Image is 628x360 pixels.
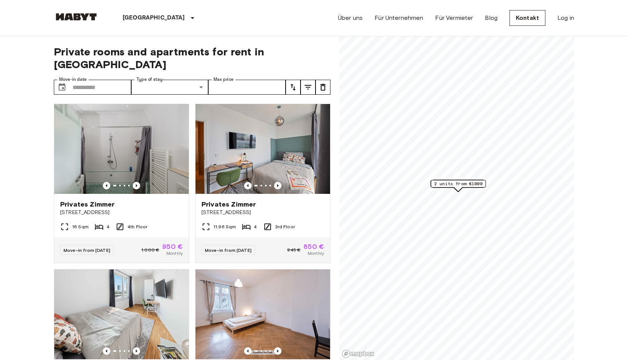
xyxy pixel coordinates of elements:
label: Type of stay [136,76,163,83]
span: 950 € [162,243,183,250]
a: Log in [557,13,574,22]
img: Marketing picture of unit DE-02-022-003-03HF [54,269,189,359]
a: Für Vermieter [435,13,473,22]
span: 16 Sqm [72,223,89,230]
a: Marketing picture of unit DE-02-019-002-03HFPrevious imagePrevious imagePrivates Zimmer[STREET_AD... [195,104,330,263]
button: Previous image [133,347,140,355]
span: 11.96 Sqm [213,223,236,230]
label: Move-in date [59,76,87,83]
button: Previous image [244,347,252,355]
span: 4 [254,223,257,230]
span: 3rd Floor [275,223,295,230]
button: Previous image [274,182,281,189]
a: Kontakt [510,10,545,26]
span: 850 € [304,243,324,250]
span: 945 € [287,247,301,253]
span: Move-in from [DATE] [64,247,110,253]
span: 1.000 € [141,247,159,253]
span: 4 [107,223,110,230]
p: [GEOGRAPHIC_DATA] [123,13,185,22]
button: Choose date [55,80,70,95]
button: tune [301,80,315,95]
a: Über uns [338,13,363,22]
span: Monthly [166,250,183,257]
span: Move-in from [DATE] [205,247,252,253]
span: [STREET_ADDRESS] [201,209,324,216]
button: tune [315,80,330,95]
a: Mapbox logo [342,350,375,358]
button: Previous image [244,182,252,189]
button: Previous image [103,182,110,189]
span: Privates Zimmer [201,200,256,209]
a: Blog [485,13,498,22]
span: [STREET_ADDRESS] [60,209,183,216]
span: Private rooms and apartments for rent in [GEOGRAPHIC_DATA] [54,45,330,71]
span: 2 units from €1000 [434,180,483,187]
span: Monthly [308,250,324,257]
img: Marketing picture of unit DE-02-009-001-04HF [54,104,189,194]
img: Marketing picture of unit DE-02-012-002-03HF [196,269,330,359]
div: Map marker [431,180,486,192]
img: Habyt [54,13,99,21]
a: Marketing picture of unit DE-02-009-001-04HFPrevious imagePrevious imagePrivates Zimmer[STREET_AD... [54,104,189,263]
div: Map marker [432,180,484,191]
a: Für Unternehmen [375,13,423,22]
button: tune [286,80,301,95]
span: 4th Floor [127,223,147,230]
button: Previous image [103,347,110,355]
img: Marketing picture of unit DE-02-019-002-03HF [196,104,330,194]
span: Privates Zimmer [60,200,114,209]
button: Previous image [133,182,140,189]
label: Max price [213,76,234,83]
button: Previous image [274,347,281,355]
